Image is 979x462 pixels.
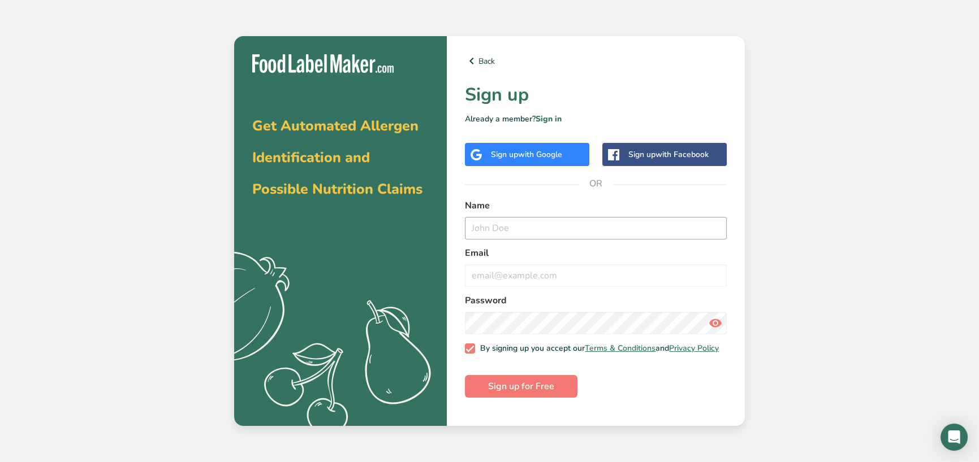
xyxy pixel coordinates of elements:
span: By signing up you accept our and [475,343,719,354]
img: Food Label Maker [252,54,394,73]
button: Sign up for Free [465,375,577,398]
span: with Facebook [655,149,709,160]
input: John Doe [465,217,727,239]
span: with Google [518,149,562,160]
input: email@example.com [465,264,727,287]
span: OR [579,167,613,201]
div: Sign up [491,149,562,160]
p: Already a member? [465,113,727,125]
label: Password [465,294,727,307]
span: Get Automated Allergen Identification and Possible Nutrition Claims [252,116,422,199]
label: Email [465,246,727,260]
a: Sign in [536,114,562,124]
a: Privacy Policy [669,343,719,354]
a: Back [465,54,727,68]
span: Sign up for Free [488,380,554,393]
div: Sign up [628,149,709,160]
h1: Sign up [465,81,727,108]
a: Terms & Conditions [585,343,655,354]
label: Name [465,199,727,212]
div: Open Intercom Messenger [941,424,968,451]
